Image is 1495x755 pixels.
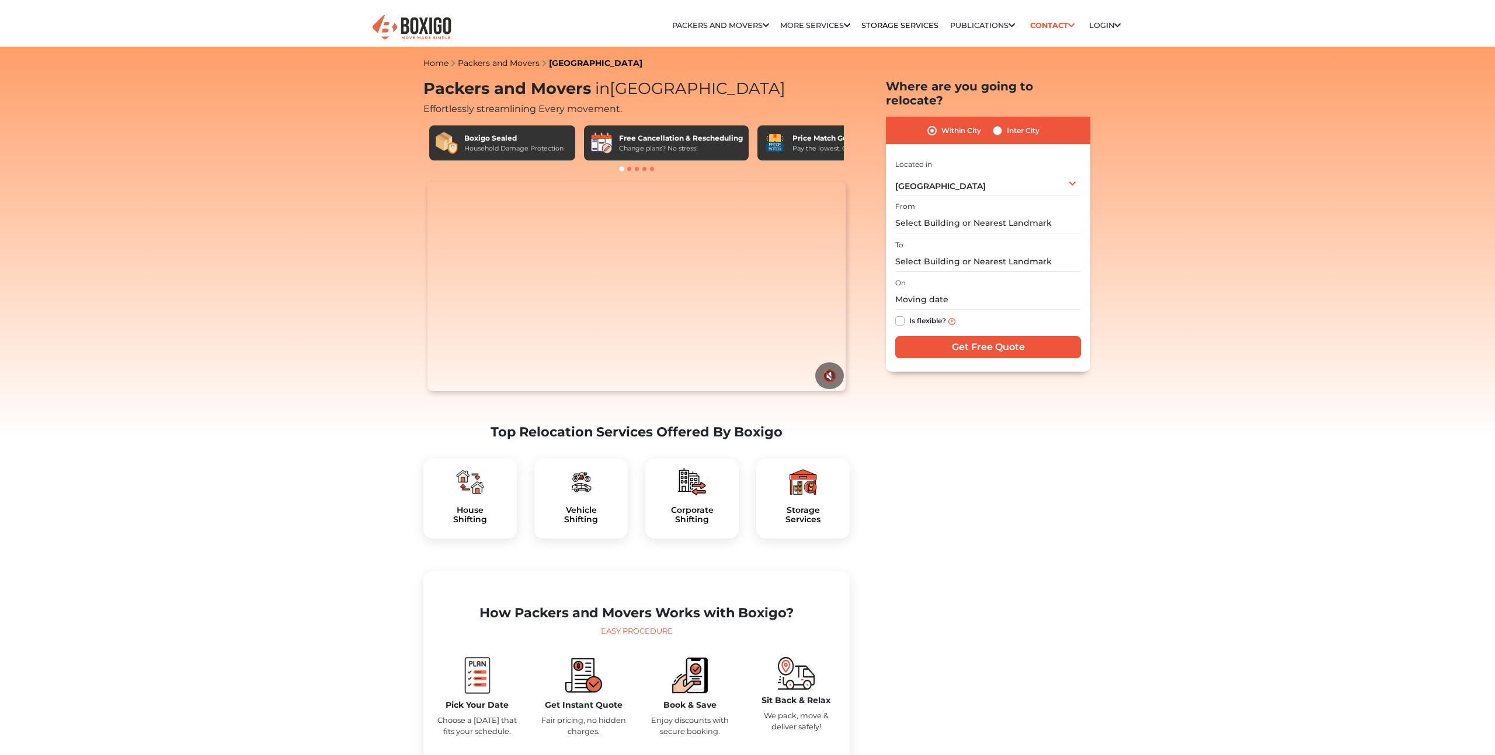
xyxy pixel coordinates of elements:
[539,700,628,710] h5: Get Instant Quote
[766,505,840,525] a: StorageServices
[895,181,986,191] span: [GEOGRAPHIC_DATA]
[895,240,903,250] label: To
[655,505,729,525] h5: Corporate Shifting
[895,251,1081,272] input: Select Building or Nearest Landmark
[789,468,817,496] img: boxigo_packers_and_movers_plan
[433,700,521,710] h5: Pick Your Date
[763,131,787,155] img: Price Match Guarantee
[423,103,622,114] span: Effortlessly streamlining Every movement.
[595,79,610,98] span: in
[567,468,595,496] img: boxigo_packers_and_movers_plan
[778,657,815,689] img: boxigo_packers_and_movers_move
[433,505,507,525] a: HouseShifting
[655,505,729,525] a: CorporateShifting
[423,424,850,440] h2: Top Relocation Services Offered By Boxigo
[766,505,840,525] h5: Storage Services
[645,715,734,737] p: Enjoy discounts with secure booking.
[752,710,840,732] p: We pack, move & deliver safely!
[752,695,840,705] h5: Sit Back & Relax
[792,144,881,153] div: Pay the lowest. Guaranteed!
[433,605,840,621] h2: How Packers and Movers Works with Boxigo?
[1007,124,1039,138] label: Inter City
[815,362,844,389] button: 🔇
[895,336,1081,358] input: Get Free Quote
[590,131,613,155] img: Free Cancellation & Rescheduling
[619,133,743,144] div: Free Cancellation & Rescheduling
[433,715,521,737] p: Choose a [DATE] that fits your schedule.
[895,159,932,170] label: Located in
[895,289,1081,310] input: Moving date
[591,79,785,98] span: [GEOGRAPHIC_DATA]
[565,657,602,694] img: boxigo_packers_and_movers_compare
[458,58,540,68] a: Packers and Movers
[423,58,448,68] a: Home
[539,715,628,737] p: Fair pricing, no hidden charges.
[549,58,642,68] a: [GEOGRAPHIC_DATA]
[464,144,564,153] div: Household Damage Protection
[459,657,496,694] img: boxigo_packers_and_movers_plan
[464,133,564,144] div: Boxigo Sealed
[895,213,1081,233] input: Select Building or Nearest Landmark
[672,21,769,30] a: Packers and Movers
[1026,16,1078,34] a: Contact
[895,201,915,212] label: From
[792,133,881,144] div: Price Match Guarantee
[544,505,618,525] h5: Vehicle Shifting
[423,79,850,99] h1: Packers and Movers
[678,468,706,496] img: boxigo_packers_and_movers_plan
[950,21,1015,30] a: Publications
[886,79,1090,107] h2: Where are you going to relocate?
[645,700,734,710] h5: Book & Save
[780,21,850,30] a: More services
[427,182,845,391] video: Your browser does not support the video tag.
[433,625,840,637] div: Easy Procedure
[371,13,453,42] img: Boxigo
[909,314,946,326] label: Is flexible?
[941,124,981,138] label: Within City
[895,278,906,288] label: On
[435,131,458,155] img: Boxigo Sealed
[861,21,938,30] a: Storage Services
[672,657,708,694] img: boxigo_packers_and_movers_book
[948,318,955,325] img: info
[433,505,507,525] h5: House Shifting
[544,505,618,525] a: VehicleShifting
[619,144,743,153] div: Change plans? No stress!
[456,468,484,496] img: boxigo_packers_and_movers_plan
[1089,21,1121,30] a: Login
